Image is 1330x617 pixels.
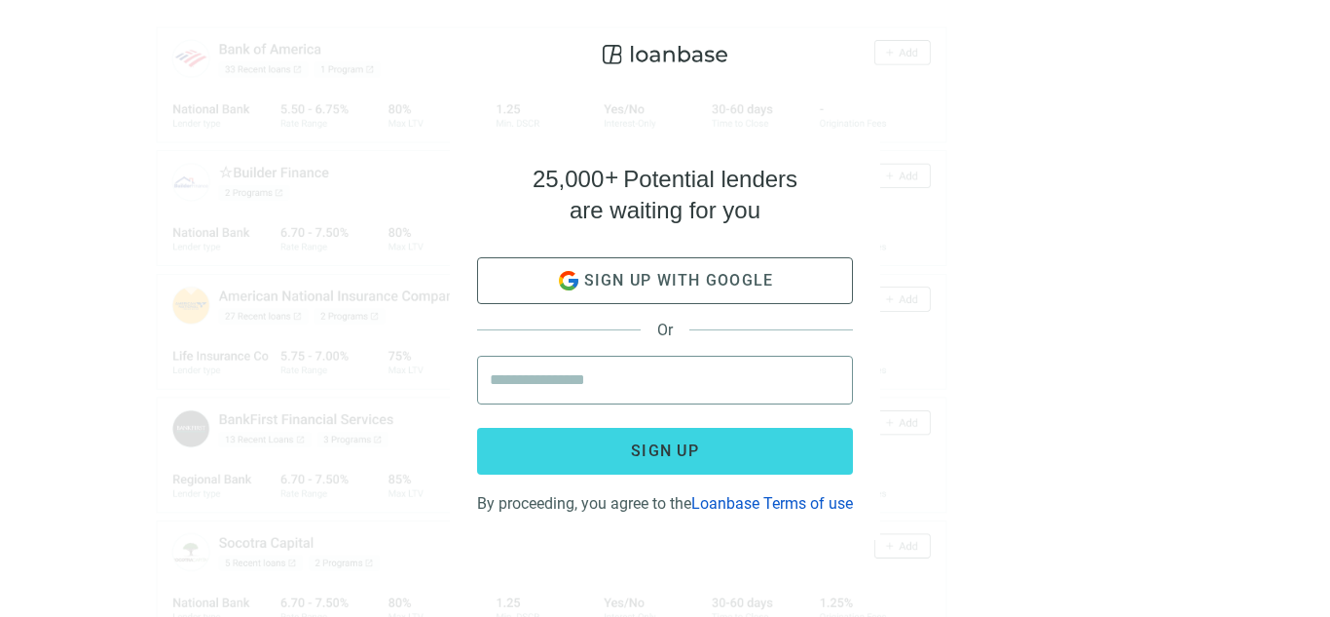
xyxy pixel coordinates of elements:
[533,164,797,226] h4: Potential lenders are waiting for you
[605,164,618,190] span: +
[477,490,853,513] div: By proceeding, you agree to the
[477,428,853,475] button: Sign up
[691,494,853,513] a: Loanbase Terms of use
[641,321,689,339] span: Or
[631,442,699,460] span: Sign up
[477,257,853,304] button: Sign up with google
[584,271,774,289] span: Sign up with google
[533,166,604,192] span: 25,000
